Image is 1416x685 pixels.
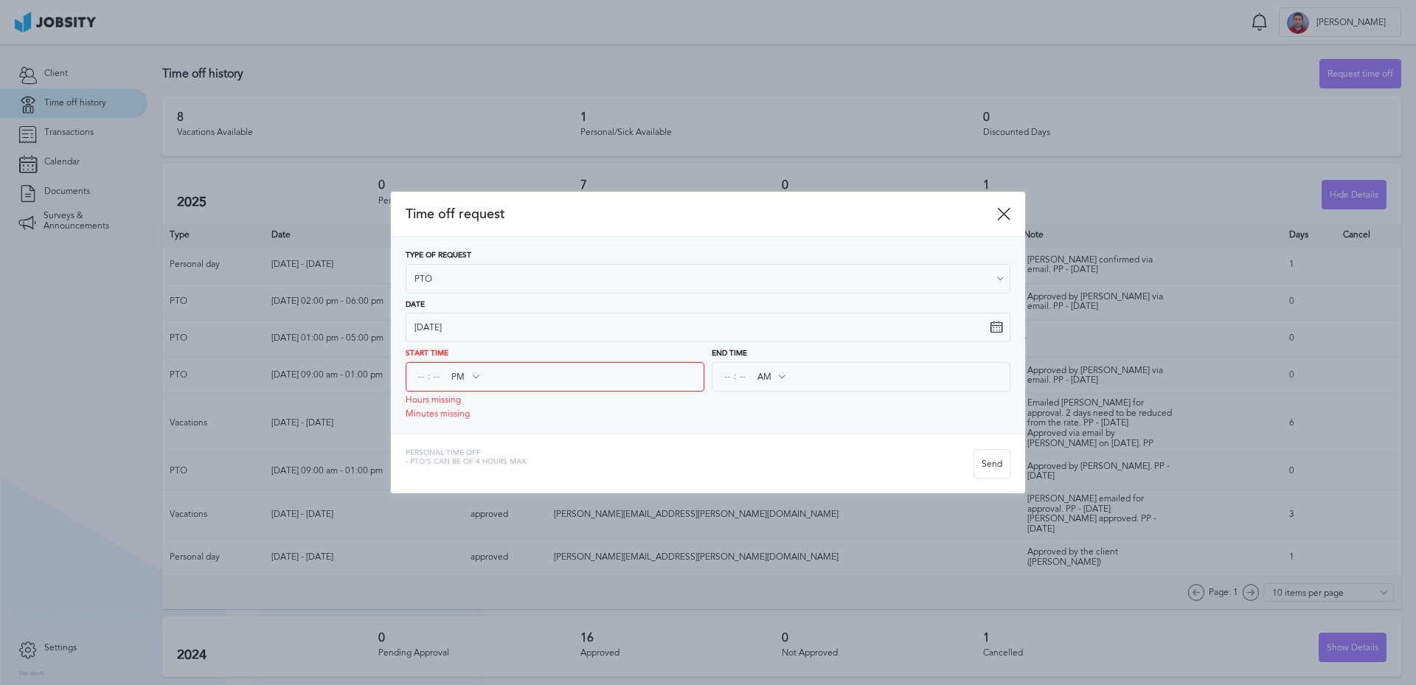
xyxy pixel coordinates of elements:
[406,458,526,467] span: - PTO's can be of 4 hours max
[406,251,471,260] span: Type of Request
[721,364,734,390] input: --
[406,206,997,222] span: Time off request
[406,350,448,358] span: Start Time
[406,301,425,310] span: Date
[734,372,736,382] span: :
[712,350,747,358] span: End Time
[974,450,1010,479] div: Send
[406,449,526,458] span: Personal Time Off
[736,364,749,390] input: --
[430,364,443,390] input: --
[428,372,430,382] span: :
[406,395,461,406] span: Hours missing
[414,364,428,390] input: --
[974,449,1010,479] button: Send
[406,409,470,420] span: Minutes missing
